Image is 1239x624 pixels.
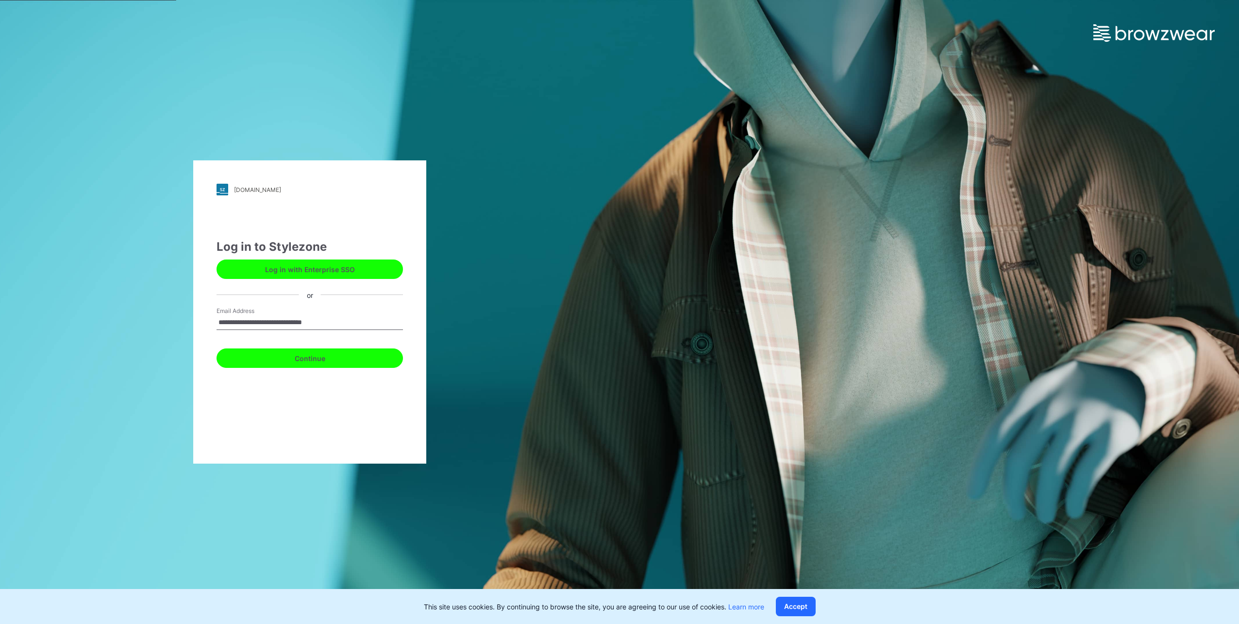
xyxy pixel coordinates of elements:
p: This site uses cookies. By continuing to browse the site, you are agreeing to our use of cookies. [424,602,764,612]
div: or [299,290,321,300]
a: [DOMAIN_NAME] [217,184,403,195]
img: stylezone-logo.562084cfcfab977791bfbf7441f1a819.svg [217,184,228,195]
img: browzwear-logo.e42bd6dac1945053ebaf764b6aa21510.svg [1093,24,1215,42]
a: Learn more [728,603,764,611]
div: Log in to Stylezone [217,238,403,256]
button: Accept [776,597,816,616]
button: Log in with Enterprise SSO [217,260,403,279]
div: [DOMAIN_NAME] [234,186,281,193]
button: Continue [217,348,403,368]
label: Email Address [217,307,285,315]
